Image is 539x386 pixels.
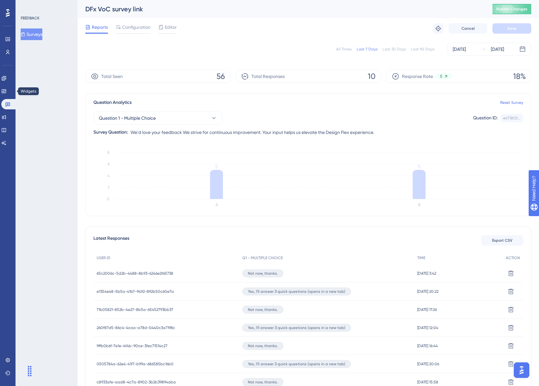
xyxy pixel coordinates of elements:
[93,112,223,125] button: Question 1 - Multiple Choice
[97,325,175,330] span: 260f87d5-86c4-4caa-a78d-0440c3a7198c
[481,235,523,246] button: Export CSV
[107,173,110,178] tspan: 4
[496,6,527,12] span: Publish Changes
[21,16,39,21] div: FEEDBACK
[513,71,526,82] span: 18%
[248,380,278,385] span: Not now, thanks.
[461,26,475,31] span: Cancel
[107,150,110,155] tspan: 8
[165,23,177,31] span: Editor
[97,380,176,385] span: c8933afe-aad8-4c7a-8902-3b2b39894aba
[417,361,439,367] span: [DATE] 20:06
[107,197,110,201] tspan: 0
[248,361,345,367] span: Yes, I'll answer 3 quick questions (opens in a new tab)
[357,47,377,52] div: Last 7 Days
[507,26,516,31] span: Save
[506,255,520,260] span: ACTION
[418,163,421,170] tspan: 5
[217,71,225,82] span: 56
[248,307,278,312] span: Not now, thanks.
[99,114,156,122] span: Question 1 - Multiple Choice
[453,45,466,53] div: [DATE]
[368,71,375,82] span: 10
[92,23,108,31] span: Reports
[492,4,531,14] button: Publish Changes
[93,128,128,136] div: Survey Question:
[402,72,433,80] span: Response Rate
[15,2,40,9] span: Need Help?
[25,361,35,381] div: Drag
[473,114,498,122] div: Question ID:
[21,28,42,40] button: Surveys
[512,360,531,380] iframe: UserGuiding AI Assistant Launcher
[417,380,438,385] span: [DATE] 15:58
[248,343,278,348] span: Not now, thanks.
[417,255,425,260] span: TIME
[336,47,352,52] div: All Times
[97,307,173,312] span: 71b05821-852b-4e27-8b5a-65452793bb37
[251,72,285,80] span: Total Responses
[93,99,132,106] span: Question Analytics
[417,343,438,348] span: [DATE] 16:44
[97,343,167,348] span: 9ffb0b6f-7e1e-4f4b-90ce-3fec71514c27
[93,235,129,246] span: Latest Responses
[85,5,476,14] div: DFx VoC survey link
[411,47,434,52] div: Last 90 Days
[216,203,218,207] text: A
[108,185,110,190] tspan: 2
[101,72,123,80] span: Total Seen
[417,289,439,294] span: [DATE] 20:22
[97,271,173,276] span: 65c2006c-5d2b-4488-8b93-6246e2f65738
[491,45,504,53] div: [DATE]
[108,162,110,166] tspan: 6
[418,203,420,207] text: B
[417,325,438,330] span: [DATE] 12:04
[492,23,531,34] button: Save
[97,361,174,367] span: 0505784a-62e4-41f7-b99a-686585bc16b0
[97,289,174,294] span: e1354e48-5b5a-41b7-9492-892b50c60e7a
[248,289,345,294] span: Yes, I'll answer 3 quick questions (opens in a new tab)
[492,238,513,243] span: Export CSV
[449,23,487,34] button: Cancel
[242,255,283,260] span: Q1 - MULTIPLE CHOICE
[417,271,436,276] span: [DATE] 3:42
[440,74,442,79] span: 5
[215,163,218,170] tspan: 5
[500,100,523,105] a: Reset Survey
[248,271,278,276] span: Not now, thanks.
[503,116,520,121] div: e4718f2f...
[122,23,151,31] span: Configuration
[248,325,345,330] span: Yes, I'll answer 3 quick questions (opens in a new tab)
[383,47,406,52] div: Last 30 Days
[131,128,374,136] span: We'd love your feedback We strive for continuous improvement. Your input helps us elevate the Des...
[417,307,437,312] span: [DATE] 17:26
[97,255,111,260] span: USER ID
